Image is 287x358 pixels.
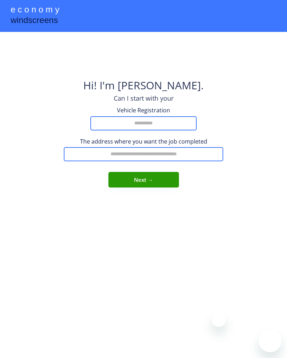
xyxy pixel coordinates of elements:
div: Vehicle Registration [108,106,179,114]
iframe: Button to launch messaging window [259,330,281,352]
div: Can I start with your [114,94,174,103]
button: Next → [108,172,179,188]
iframe: Close message [212,313,226,327]
div: Hi! I'm [PERSON_NAME]. [83,78,204,94]
div: windscreens [11,14,58,28]
div: The address where you want the job completed [64,138,223,145]
img: yH5BAEAAAAALAAAAAABAAEAAAIBRAA7 [126,39,161,74]
div: e c o n o m y [11,4,59,17]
